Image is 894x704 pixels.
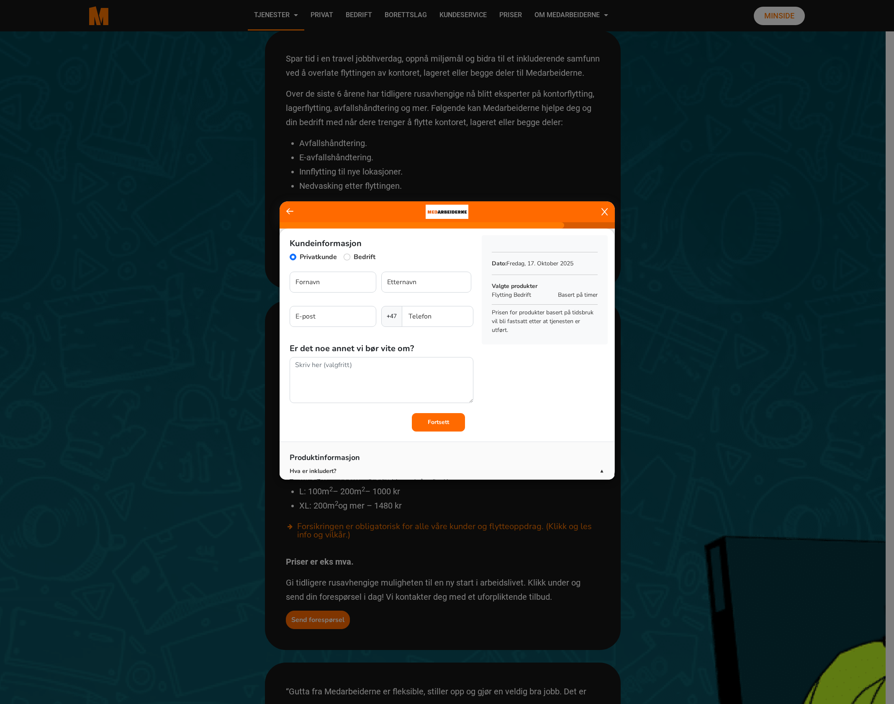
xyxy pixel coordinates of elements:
[492,308,598,334] p: Prisen for produkter basert på tidsbruk vil bli fastsatt etter at tjenesten er utført.
[290,467,599,475] p: Hva er inkludert?
[290,344,473,354] h5: Er det noe annet vi bør vite om?
[300,252,337,262] label: Privatkunde
[354,252,375,262] label: Bedrift
[290,478,317,486] strong: Transport:
[290,239,473,249] h5: Kundeinformasjon
[599,467,604,475] span: ▲
[412,413,465,432] button: Fortsett
[290,452,604,467] p: Produktinformasjon
[426,201,468,222] img: bacdd172-0455-430b-bf8f-cf411a8648e0
[558,290,598,299] span: Basert på timer
[492,282,537,290] b: Valgte produkter
[492,259,598,268] p: fredag, 17. oktober 2025
[492,260,506,267] b: Dato:
[428,418,449,426] b: Fortsett
[290,477,604,486] p: Trygg transport av dine eiendeler med våre sikre kjøretøy.
[492,290,554,299] p: Flytting Bedrift
[381,306,402,327] span: +47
